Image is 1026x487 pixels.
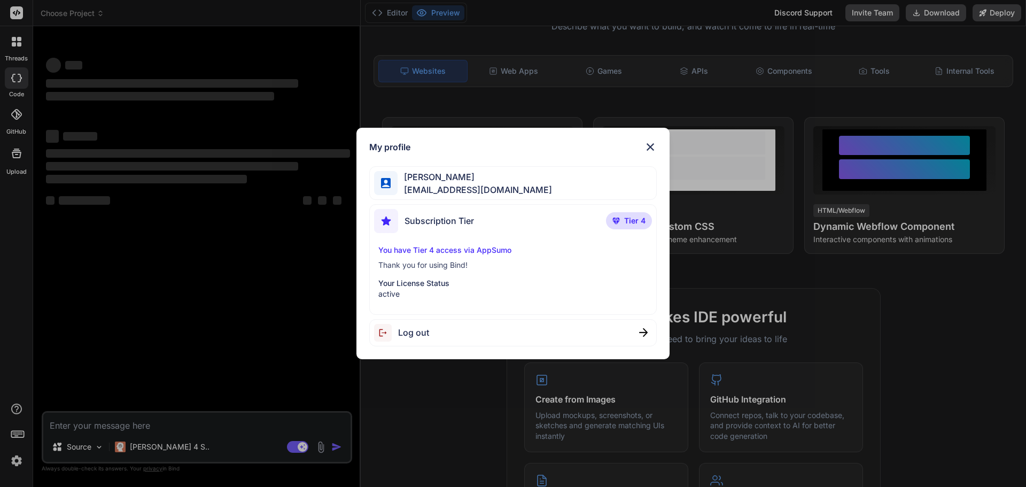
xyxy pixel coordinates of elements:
span: [EMAIL_ADDRESS][DOMAIN_NAME] [398,183,552,196]
img: logout [374,324,398,342]
img: close [639,328,648,337]
span: [PERSON_NAME] [398,171,552,183]
span: Tier 4 [624,215,646,226]
p: You have Tier 4 access via AppSumo [378,245,648,256]
h1: My profile [369,141,410,153]
p: Thank you for using Bind! [378,260,648,270]
img: subscription [374,209,398,233]
img: close [644,141,657,153]
p: Your License Status [378,278,648,289]
span: Log out [398,326,429,339]
img: profile [381,178,391,188]
span: Subscription Tier [405,214,474,227]
img: premium [612,218,620,224]
p: active [378,289,648,299]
